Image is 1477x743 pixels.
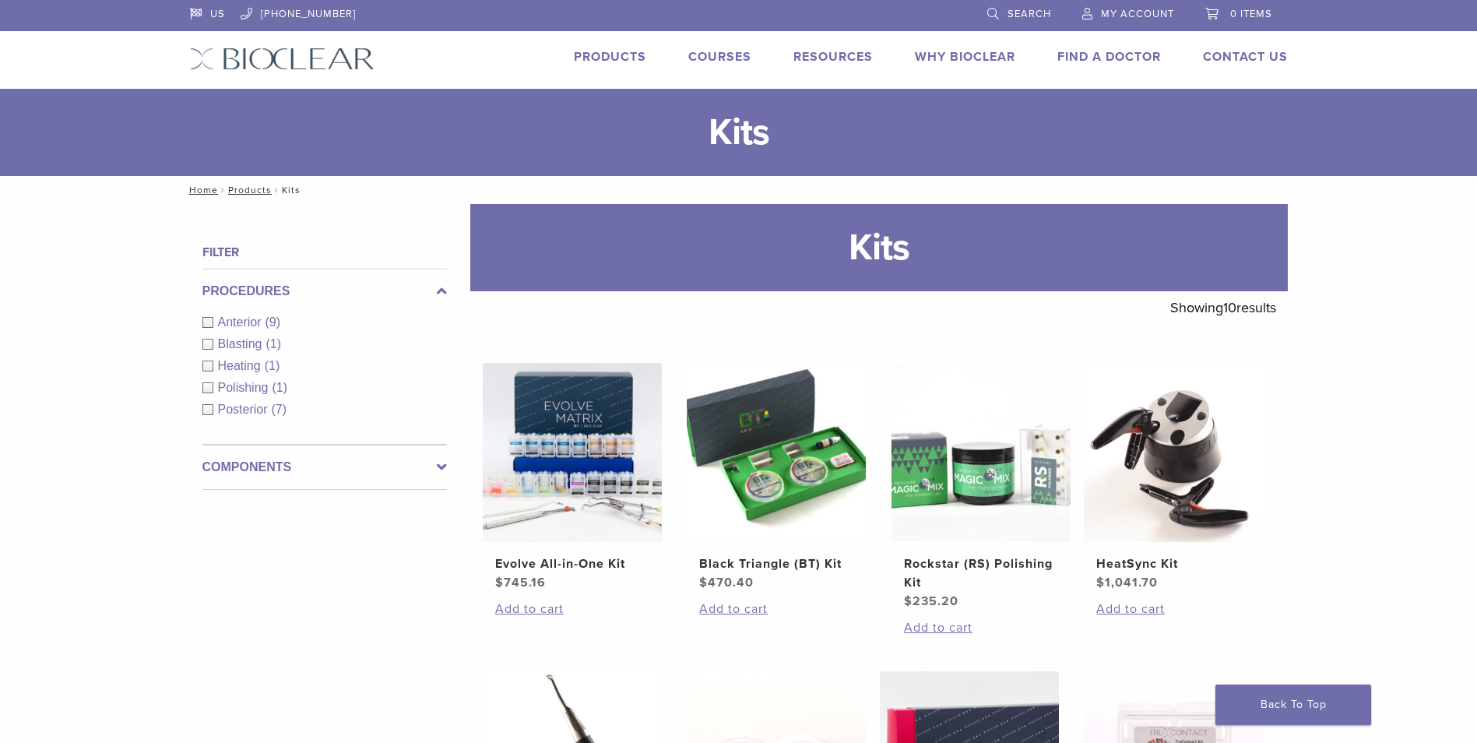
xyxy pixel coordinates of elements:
[266,337,281,350] span: (1)
[699,575,708,590] span: $
[904,593,958,609] bdi: 235.20
[228,185,272,195] a: Products
[495,600,649,618] a: Add to cart: “Evolve All-in-One Kit”
[1096,575,1105,590] span: $
[178,176,1299,204] nav: Kits
[495,575,504,590] span: $
[1096,555,1250,573] h2: HeatSync Kit
[699,600,853,618] a: Add to cart: “Black Triangle (BT) Kit”
[185,185,218,195] a: Home
[495,575,546,590] bdi: 745.16
[482,363,663,592] a: Evolve All-in-One KitEvolve All-in-One Kit $745.16
[218,359,265,372] span: Heating
[218,186,228,194] span: /
[266,315,281,329] span: (9)
[1057,49,1161,65] a: Find A Doctor
[218,403,272,416] span: Posterior
[686,363,867,592] a: Black Triangle (BT) KitBlack Triangle (BT) Kit $470.40
[202,282,447,301] label: Procedures
[218,337,266,350] span: Blasting
[687,363,866,542] img: Black Triangle (BT) Kit
[904,618,1058,637] a: Add to cart: “Rockstar (RS) Polishing Kit”
[891,363,1071,542] img: Rockstar (RS) Polishing Kit
[470,204,1288,291] h1: Kits
[891,363,1072,611] a: Rockstar (RS) Polishing KitRockstar (RS) Polishing Kit $235.20
[915,49,1015,65] a: Why Bioclear
[1203,49,1288,65] a: Contact Us
[1083,363,1264,592] a: HeatSync KitHeatSync Kit $1,041.70
[1170,291,1276,324] p: Showing results
[272,381,287,394] span: (1)
[1096,575,1158,590] bdi: 1,041.70
[1096,600,1250,618] a: Add to cart: “HeatSync Kit”
[699,575,754,590] bdi: 470.40
[1215,685,1371,725] a: Back To Top
[202,243,447,262] h4: Filter
[1101,8,1174,20] span: My Account
[272,403,287,416] span: (7)
[1230,8,1272,20] span: 0 items
[1084,363,1263,542] img: HeatSync Kit
[202,458,447,477] label: Components
[483,363,662,542] img: Evolve All-in-One Kit
[1223,299,1236,316] span: 10
[272,186,282,194] span: /
[699,555,853,573] h2: Black Triangle (BT) Kit
[904,593,913,609] span: $
[218,315,266,329] span: Anterior
[688,49,751,65] a: Courses
[265,359,280,372] span: (1)
[190,48,375,70] img: Bioclear
[574,49,646,65] a: Products
[904,555,1058,592] h2: Rockstar (RS) Polishing Kit
[218,381,273,394] span: Polishing
[793,49,873,65] a: Resources
[1008,8,1051,20] span: Search
[495,555,649,573] h2: Evolve All-in-One Kit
